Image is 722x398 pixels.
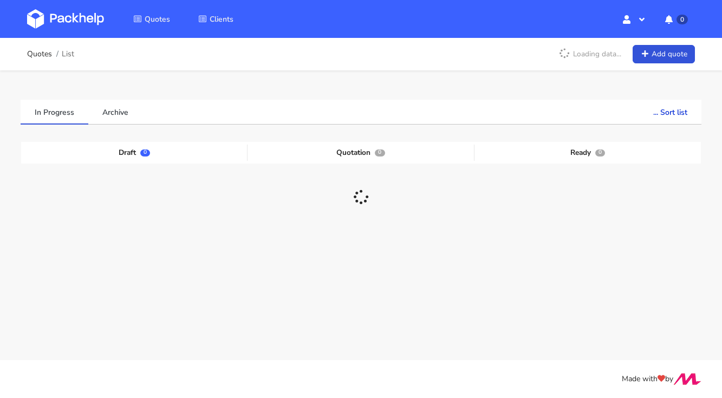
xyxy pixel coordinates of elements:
nav: breadcrumb [27,43,74,65]
button: 0 [656,9,695,29]
div: Draft [21,145,248,161]
a: Quotes [120,9,183,29]
p: Loading data... [554,45,627,63]
img: Move Closer [673,373,701,385]
span: Clients [210,14,233,24]
a: Add quote [633,45,695,64]
a: Archive [88,100,142,123]
span: 0 [140,149,150,156]
button: ... Sort list [639,100,701,123]
span: 0 [375,149,385,156]
a: Clients [185,9,246,29]
a: In Progress [21,100,88,123]
div: Ready [474,145,701,161]
div: Made with by [13,373,709,386]
span: Quotes [145,14,170,24]
a: Quotes [27,50,52,58]
span: 0 [595,149,605,156]
span: 0 [677,15,688,24]
span: List [62,50,74,58]
img: Dashboard [27,9,104,29]
div: Quotation [248,145,474,161]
